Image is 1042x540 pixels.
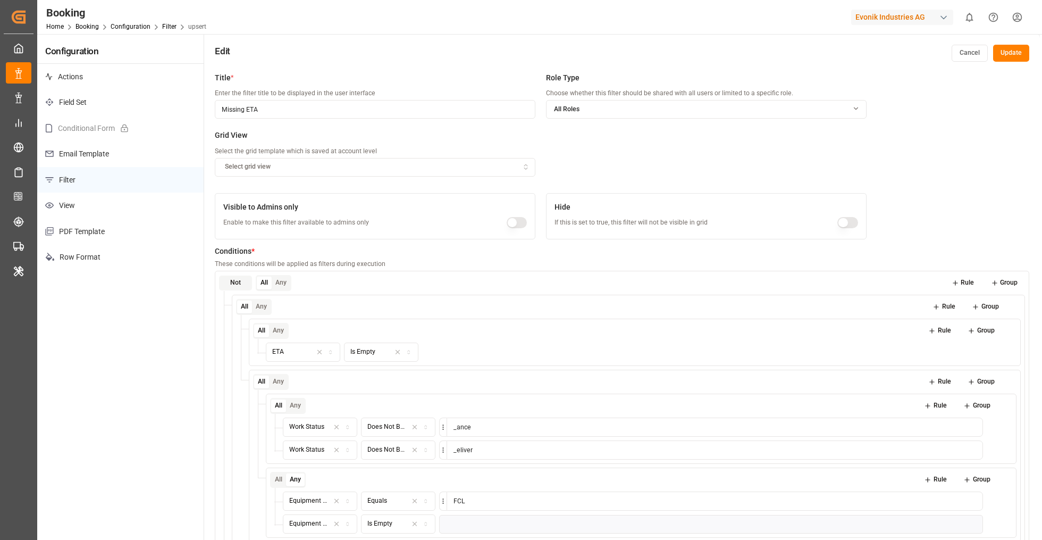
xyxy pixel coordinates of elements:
button: Any [286,400,305,413]
p: Field Set [37,89,204,115]
button: All Roles [546,100,867,119]
button: Not [219,276,252,290]
p: View [37,193,204,219]
h4: Configuration [37,34,204,64]
button: Group [960,375,1002,389]
h4: Edit [215,45,230,58]
button: Rule [925,300,963,314]
button: Group [960,323,1002,338]
p: Enter the filter title to be displayed in the user interface [215,89,535,98]
a: Booking [75,23,99,30]
p: Conditions [215,245,255,258]
button: Any [286,473,305,487]
button: Group [956,398,998,413]
button: Help Center [981,5,1005,29]
div: Equipment Type [289,519,329,529]
div: Evonik Industries AG [851,10,953,25]
button: Group [956,472,998,487]
p: Select the grid template which is saved at account level [215,147,535,156]
button: Group [984,276,1026,290]
input: String [447,492,983,511]
button: Rule [921,323,959,338]
button: show 0 new notifications [957,5,981,29]
div: Is Empty [367,519,392,529]
span: Role Type [546,72,579,84]
button: Rule [944,276,982,290]
a: Configuration [111,23,150,30]
button: All [271,473,286,487]
p: Conditional Form [37,115,204,142]
div: Booking [46,5,206,21]
input: Check String [447,418,983,437]
p: PDF Template [37,219,204,245]
button: Update [993,45,1029,62]
button: Rule [917,398,954,413]
div: Work Status [289,445,324,455]
button: Evonik Industries AG [851,7,957,27]
a: Home [46,23,64,30]
div: ETA [272,347,284,357]
p: Email Template [37,141,204,167]
span: Visible to Admins only [223,202,298,213]
button: All [271,400,286,413]
button: Any [269,376,288,389]
button: Rule [921,375,959,389]
p: Row Format [37,244,204,270]
span: Select grid view [225,162,271,172]
button: Any [269,325,288,338]
div: Equals [367,496,387,506]
button: Any [272,277,290,290]
button: All [257,277,272,290]
span: All Roles [554,105,579,114]
div: Work Status [289,422,324,432]
div: Is Empty [350,347,375,357]
p: If this is set to true, this filter will not be visible in grid [554,218,708,228]
button: All [254,376,269,389]
span: Hide [554,202,570,213]
button: All [237,301,252,314]
div: Does Not Begin with [367,422,407,432]
span: Title [215,72,231,84]
p: These conditions will be applied as filters during execution [215,260,1029,269]
span: Grid View [215,130,247,141]
a: Filter [162,23,177,30]
input: Enter title [215,100,535,119]
button: All [254,325,269,338]
button: Any [252,301,271,314]
button: Cancel [952,45,988,62]
button: Group [964,300,1006,314]
p: Choose whether this filter should be shared with all users or limited to a specific role. [546,89,867,98]
input: Check String [447,441,983,460]
div: Does Not Begin with [367,445,407,455]
p: Actions [37,64,204,90]
p: Filter [37,167,204,193]
button: Rule [917,472,954,487]
p: Enable to make this filter available to admins only [223,218,369,228]
div: Equipment Type [289,496,329,506]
